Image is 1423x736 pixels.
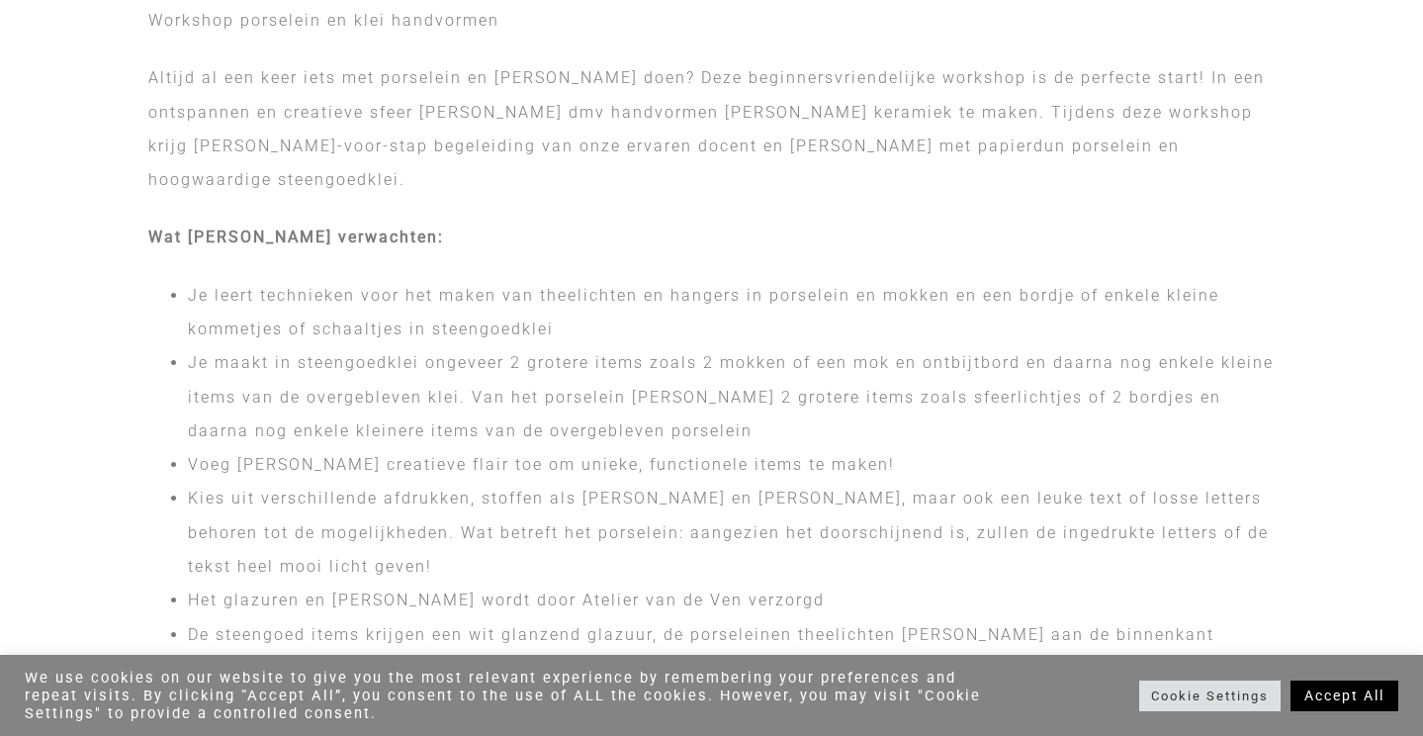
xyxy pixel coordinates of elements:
a: Accept All [1290,681,1398,711]
li: Voeg [PERSON_NAME] creatieve flair toe om unieke, functionele items te maken! [188,448,1276,482]
li: Je leert technieken voor het maken van theelichten en hangers in porselein en mokken en een bordj... [188,279,1276,347]
b: Wat [PERSON_NAME] verwachten: [148,228,444,246]
li: De steengoed items krijgen een wit glanzend glazuur, de porseleinen theelichten [PERSON_NAME] aan... [188,618,1276,687]
p: Workshop porselein en klei handvormen [148,4,1276,38]
li: Je maakt in steengoedklei ongeveer 2 grotere items zoals 2 mokken of een mok en ontbijtbord en da... [188,346,1276,448]
li: Het glazuren en [PERSON_NAME] wordt door Atelier van de Ven verzorgd [188,584,1276,617]
li: Kies uit verschillende afdrukken, stoffen als [PERSON_NAME] en [PERSON_NAME], maar ook een leuke ... [188,482,1276,584]
div: We use cookies on our website to give you the most relevant experience by remembering your prefer... [25,669,986,722]
a: Cookie Settings [1139,681,1281,711]
p: Altijd al een keer iets met porselein en [PERSON_NAME] doen? Deze beginnersvriendelijke workshop ... [148,61,1276,197]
